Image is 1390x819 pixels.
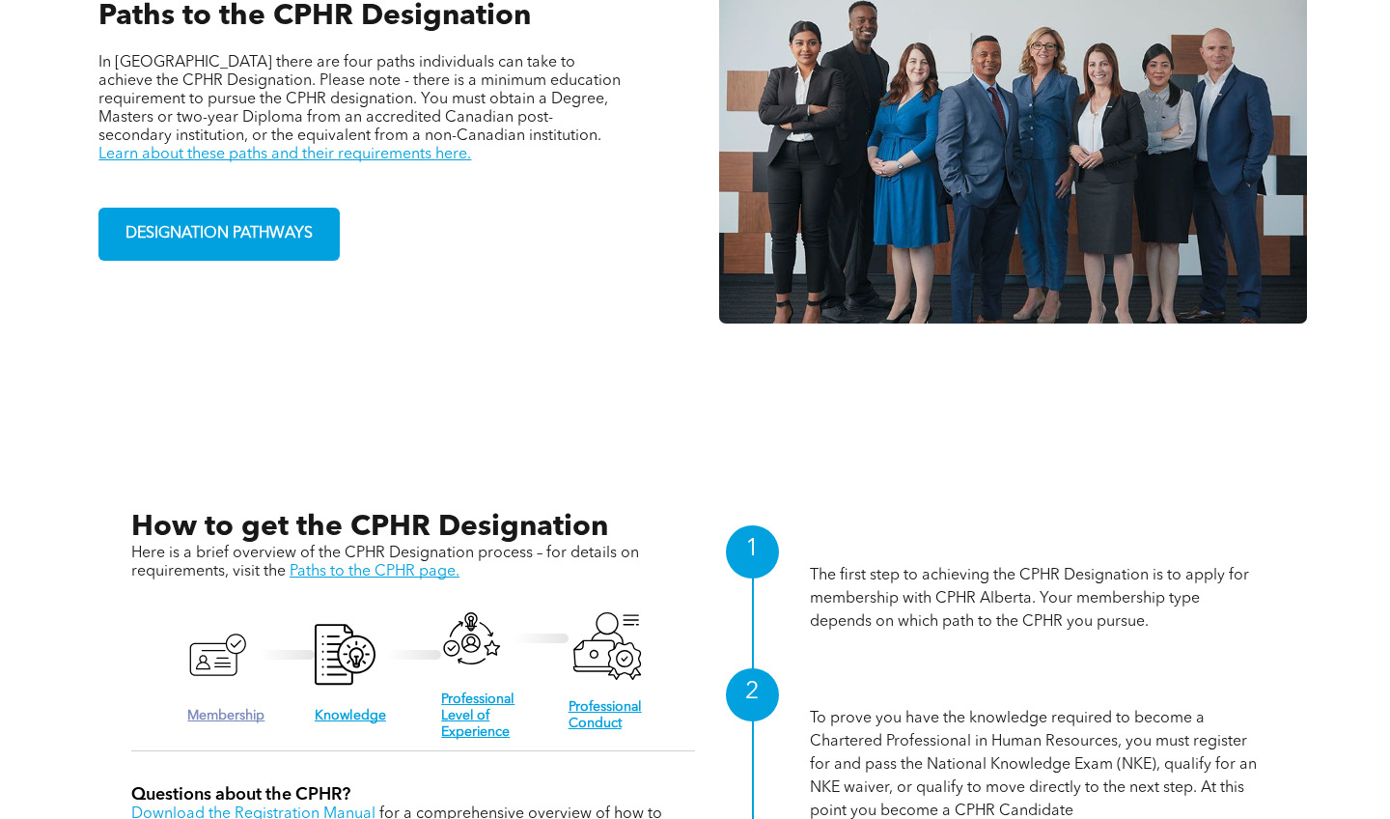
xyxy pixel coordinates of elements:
p: The first step to achieving the CPHR Designation is to apply for membership with CPHR Alberta. Yo... [810,564,1259,634]
h1: Knowledge [810,677,1259,707]
div: 1 [726,525,779,579]
span: DESIGNATION PATHWAYS [119,215,320,253]
span: Questions about the CPHR? [131,786,350,804]
span: How to get the CPHR Designation [131,513,608,542]
a: Membership [187,709,264,722]
span: In [GEOGRAPHIC_DATA] there are four paths individuals can take to achieve the CPHR Designation. P... [98,55,621,144]
h1: Membership [810,534,1259,564]
span: Here is a brief overview of the CPHR Designation process – for details on requirements, visit the [131,546,639,579]
a: Professional Level of Experience [441,692,514,739]
a: Learn about these paths and their requirements here. [98,147,471,162]
a: Knowledge [315,709,386,722]
a: Paths to the CPHR page. [290,564,459,579]
div: 2 [726,668,779,721]
span: Paths to the CPHR Designation [98,2,531,31]
a: Professional Conduct [569,700,642,730]
a: DESIGNATION PATHWAYS [98,208,340,261]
